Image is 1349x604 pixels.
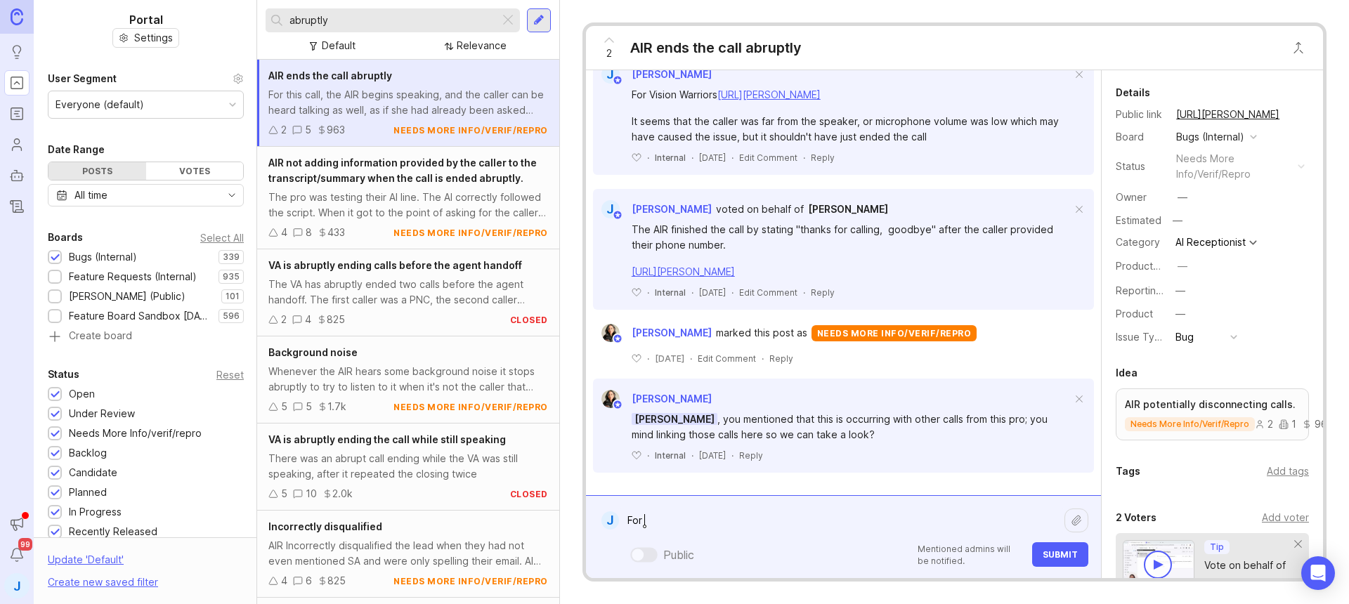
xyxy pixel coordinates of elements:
div: AIR ends the call abruptly [630,38,802,58]
time: [DATE] [699,450,726,461]
span: Submit [1043,549,1078,560]
div: needs more info/verif/repro [812,325,977,341]
div: Candidate [69,465,117,480]
h1: Portal [129,11,163,28]
div: Details [1116,84,1150,101]
div: 2.0k [332,486,353,501]
div: · [691,449,693,461]
span: [PERSON_NAME] [632,325,712,341]
div: The VA has abruptly ended two calls before the agent handoff. The first caller was a PNC, the sec... [268,277,548,308]
p: needs more info/verif/repro [1130,419,1249,430]
div: 4 [281,225,287,240]
div: 4 [281,573,287,589]
div: Edit Comment [739,152,797,164]
p: Tip [1210,541,1224,553]
p: 935 [223,271,240,282]
div: Default [322,38,356,53]
div: It seems that the caller was far from the speaker, or microphone volume was low which may have ca... [632,114,1071,145]
button: ProductboardID [1173,257,1192,275]
button: J [4,573,30,598]
span: 2 [606,46,612,61]
div: J [601,511,619,530]
div: 433 [327,225,345,240]
span: AIR not adding information provided by the caller to the transcript/summary when the call is ende... [268,157,537,184]
div: Public link [1116,107,1165,122]
div: Public [663,546,694,563]
a: AIR potentially disconnecting calls.needs more info/verif/repro21963 [1116,388,1309,440]
div: Open [69,386,95,402]
div: Votes [146,162,244,180]
div: Open Intercom Messenger [1301,556,1335,590]
div: 1 [1279,419,1296,429]
button: Announcements [4,511,30,537]
div: — [1178,190,1187,205]
span: AIR ends the call abruptly [268,70,392,81]
img: member badge [612,400,623,410]
div: needs more info/verif/repro [393,124,548,136]
div: J [601,200,620,218]
div: Date Range [48,141,105,158]
span: [PERSON_NAME] [808,203,888,215]
a: AIR ends the call abruptlyFor this call, the AIR begins speaking, and the caller can be heard tal... [257,60,559,147]
p: AIR potentially disconnecting calls. [1125,398,1300,412]
div: 825 [327,573,346,589]
div: 2 [281,312,287,327]
div: 8 [306,225,312,240]
a: AIR not adding information provided by the caller to the transcript/summary when the call is ende... [257,147,559,249]
button: Settings [112,28,179,48]
a: Portal [4,70,30,96]
div: · [647,287,649,298]
a: Ysabelle Eugenio[PERSON_NAME] [593,390,712,408]
a: [URL][PERSON_NAME] [632,265,735,277]
label: Reporting Team [1116,284,1191,296]
div: · [647,449,649,461]
span: Background noise [268,346,358,358]
a: Autopilot [4,163,30,188]
button: Close button [1284,34,1312,62]
div: needs more info/verif/repro [1176,151,1292,182]
div: Posts [48,162,146,180]
div: The AIR finished the call by stating "thanks for calling, goodbye" after the caller provided thei... [632,222,1071,253]
a: J[PERSON_NAME] [593,65,712,84]
div: Category [1116,235,1165,250]
div: 5 [281,486,287,501]
img: Canny Home [11,8,23,25]
img: member badge [612,210,623,221]
div: Reply [769,353,793,365]
div: · [731,152,734,164]
a: Ideas [4,39,30,65]
textarea: For [619,507,1064,534]
div: [PERSON_NAME] (Public) [69,289,185,304]
span: [PERSON_NAME] [632,203,712,215]
div: Reset [216,371,244,379]
div: Internal [655,287,686,298]
div: · [690,353,692,365]
div: closed [510,488,548,500]
div: 825 [327,312,345,327]
a: Roadmaps [4,101,30,126]
div: Everyone (default) [56,97,144,112]
a: [URL][PERSON_NAME] [717,88,821,100]
div: 2 Voters [1116,509,1156,526]
div: Backlog [69,445,107,461]
a: Ysabelle Eugenio[PERSON_NAME] [593,324,716,342]
span: [PERSON_NAME] [632,413,717,425]
div: · [691,287,693,298]
div: Bugs (Internal) [69,249,137,265]
div: · [647,353,649,365]
time: [DATE] [655,353,684,364]
label: Product [1116,308,1153,320]
div: needs more info/verif/repro [393,401,548,413]
div: Vote on behalf of your users [1204,558,1295,589]
span: VA is abruptly ending calls before the agent handoff [268,259,522,271]
div: · [731,287,734,298]
span: Incorrectly disqualified [268,520,382,532]
div: 2 [1255,419,1273,429]
div: · [647,152,649,164]
div: User Segment [48,70,117,87]
div: · [762,353,764,365]
div: · [803,287,805,298]
div: · [803,152,805,164]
